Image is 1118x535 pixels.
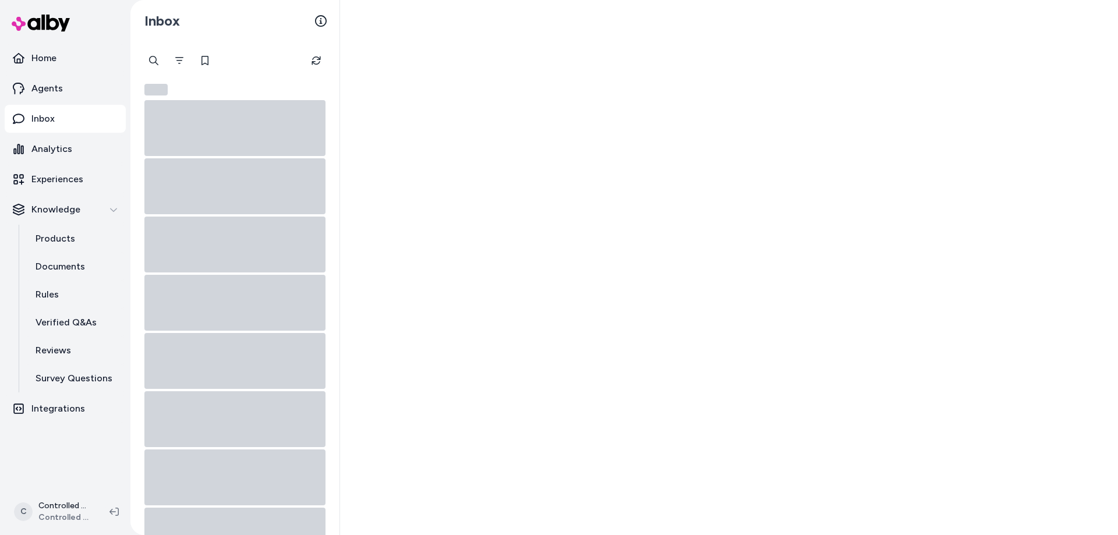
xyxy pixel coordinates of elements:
[5,165,126,193] a: Experiences
[24,253,126,281] a: Documents
[36,232,75,246] p: Products
[31,142,72,156] p: Analytics
[24,336,126,364] a: Reviews
[12,15,70,31] img: alby Logo
[31,51,56,65] p: Home
[7,493,100,530] button: CControlled Chaos ShopifyControlled Chaos
[144,12,180,30] h2: Inbox
[24,309,126,336] a: Verified Q&As
[5,135,126,163] a: Analytics
[31,203,80,217] p: Knowledge
[168,49,191,72] button: Filter
[5,105,126,133] a: Inbox
[38,500,91,512] p: Controlled Chaos Shopify
[36,288,59,302] p: Rules
[36,343,71,357] p: Reviews
[31,82,63,95] p: Agents
[5,196,126,224] button: Knowledge
[24,281,126,309] a: Rules
[5,75,126,102] a: Agents
[36,260,85,274] p: Documents
[36,371,112,385] p: Survey Questions
[31,112,55,126] p: Inbox
[36,316,97,329] p: Verified Q&As
[14,502,33,521] span: C
[5,44,126,72] a: Home
[24,225,126,253] a: Products
[305,49,328,72] button: Refresh
[31,402,85,416] p: Integrations
[31,172,83,186] p: Experiences
[5,395,126,423] a: Integrations
[24,364,126,392] a: Survey Questions
[38,512,91,523] span: Controlled Chaos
